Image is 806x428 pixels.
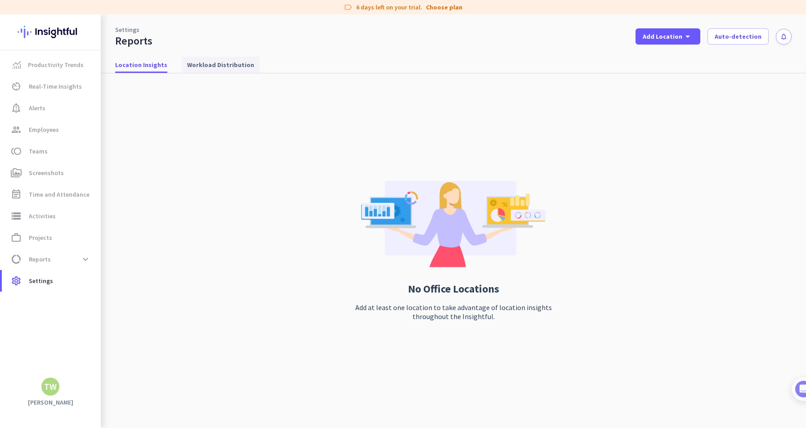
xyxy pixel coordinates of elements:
i: arrow_drop_down [682,31,693,42]
span: Employees [29,124,59,135]
div: Reports [115,34,152,48]
span: Time and Attendance [29,189,90,200]
span: Tasks [148,303,167,310]
p: About 10 minutes [115,118,171,128]
a: notification_importantAlerts [2,97,101,119]
a: Settings [115,25,139,34]
i: notifications [780,33,788,41]
div: You're just a few steps away from completing the essential app setup [13,67,167,89]
p: Add at least one location to take advantage of location insights throughout the Insightful. [347,303,560,321]
img: Profile image for Tamara [32,94,46,108]
button: Add Locationarrow_drop_down [636,28,700,45]
a: Show me how [35,216,98,234]
i: notification_important [11,103,22,113]
i: event_note [11,189,22,200]
span: Help [105,303,120,310]
a: work_outlineProjects [2,227,101,248]
span: Auto-detection [715,32,761,41]
div: Add employees [35,157,152,166]
p: 4 steps [9,118,32,128]
i: label [344,3,353,12]
div: TW [44,382,57,391]
i: group [11,124,22,135]
div: Close [158,4,174,20]
span: Home [13,303,31,310]
a: event_noteTime and Attendance [2,184,101,205]
a: data_usageReportsexpand_more [2,248,101,270]
a: Choose plan [426,3,462,12]
button: notifications [776,29,792,45]
i: work_outline [11,232,22,243]
button: Help [90,281,135,317]
span: Add Location [643,32,682,41]
div: 1Add employees [17,153,163,168]
button: expand_more [77,251,94,267]
img: menu-item [13,61,21,69]
div: It's time to add your employees! This is crucial since Insightful will start collecting their act... [35,171,157,209]
span: Screenshots [29,167,64,178]
a: storageActivities [2,205,101,227]
img: Insightful logo [18,14,83,50]
button: Tasks [135,281,180,317]
span: Settings [29,275,53,286]
span: Teams [29,146,48,157]
span: Productivity Trends [28,59,84,70]
a: tollTeams [2,140,101,162]
span: Alerts [29,103,45,113]
a: groupEmployees [2,119,101,140]
i: settings [11,275,22,286]
a: settingsSettings [2,270,101,292]
i: data_usage [11,254,22,265]
div: 🎊 Welcome to Insightful! 🎊 [13,35,167,67]
i: toll [11,146,22,157]
div: [PERSON_NAME] from Insightful [50,97,148,106]
span: Projects [29,232,52,243]
a: menu-itemProductivity Trends [2,54,101,76]
span: Location Insights [115,60,167,69]
span: Reports [29,254,51,265]
a: perm_mediaScreenshots [2,162,101,184]
button: Auto-detection [707,28,769,45]
button: Messages [45,281,90,317]
div: Show me how [35,209,157,234]
span: Activities [29,211,56,221]
i: av_timer [11,81,22,92]
span: Messages [52,303,83,310]
span: Real-Time Insights [29,81,82,92]
h1: No Office Locations [408,282,499,296]
button: Mark as completed [35,253,104,262]
i: perm_media [11,167,22,178]
h1: Tasks [76,4,105,19]
img: No locations data [361,181,546,267]
span: Workload Distribution [187,60,254,69]
i: storage [11,211,22,221]
a: av_timerReal-Time Insights [2,76,101,97]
